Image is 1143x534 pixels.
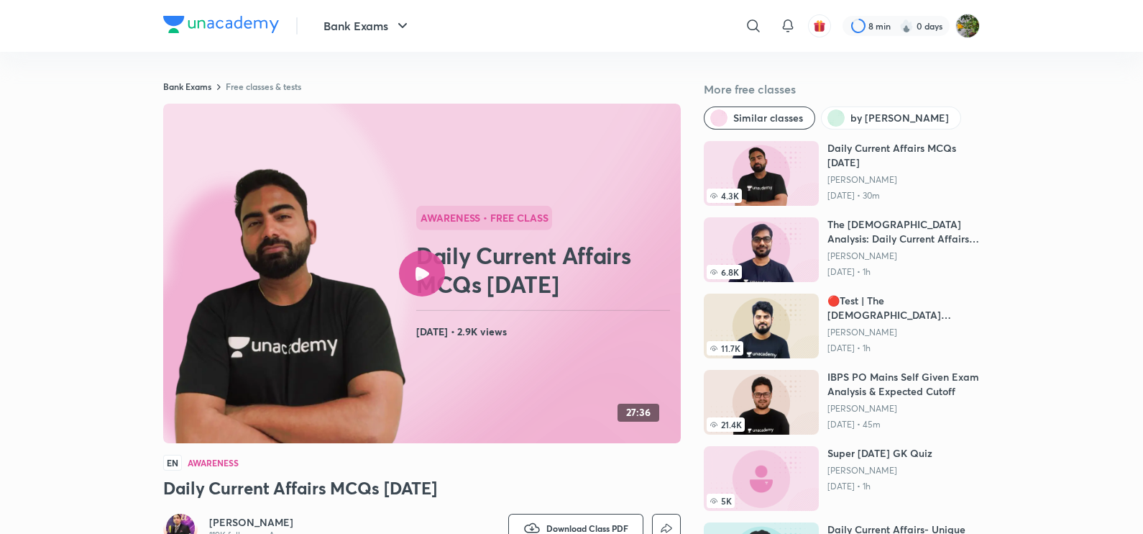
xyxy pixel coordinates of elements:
button: Bank Exams [315,12,420,40]
a: [PERSON_NAME] [827,465,932,476]
a: [PERSON_NAME] [209,515,311,530]
img: Company Logo [163,16,279,33]
img: streak [899,19,914,33]
img: avatar [813,19,826,32]
p: [DATE] • 30m [827,190,980,202]
p: [DATE] • 45m [827,419,980,430]
a: Free classes & tests [226,81,301,92]
span: by Abhijeet Mishra [850,111,949,125]
span: 21.4K [707,417,745,432]
button: avatar [808,14,831,37]
h6: Super [DATE] GK Quiz [827,446,932,461]
h4: Awareness [188,458,238,467]
img: Sweksha soni [955,14,980,38]
p: [DATE] • 1h [827,266,980,278]
a: Company Logo [163,16,279,37]
span: 6.8K [707,265,742,279]
a: [PERSON_NAME] [827,174,980,186]
p: [DATE] • 1h [827,481,932,492]
a: [PERSON_NAME] [827,250,980,262]
h3: Daily Current Affairs MCQs [DATE] [163,476,681,499]
button: by Abhijeet Mishra [821,107,961,130]
span: 11.7K [707,341,743,356]
h6: IBPS PO Mains Self Given Exam Analysis & Expected Cutoff [827,370,980,399]
a: Bank Exams [163,81,211,92]
p: [DATE] • 1h [827,343,980,354]
button: Similar classes [704,107,815,130]
span: 4.3K [707,189,742,203]
a: [PERSON_NAME] [827,403,980,415]
h6: The [DEMOGRAPHIC_DATA] Analysis: Daily Current Affairs ([DATE]) [827,217,980,246]
a: [PERSON_NAME] [827,327,980,338]
span: Similar classes [733,111,803,125]
h4: [DATE] • 2.9K views [416,322,675,341]
h5: More free classes [704,81,980,98]
h6: 🔴Test | The [DEMOGRAPHIC_DATA] Editorial | 50 Questions | [DATE]🔴 [827,294,980,322]
h4: 27:36 [626,407,651,419]
h2: Daily Current Affairs MCQs [DATE] [416,241,675,299]
span: EN [163,455,182,471]
h6: Daily Current Affairs MCQs [DATE] [827,141,980,170]
span: Download Class PDF [546,522,628,534]
span: 5K [707,494,735,508]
